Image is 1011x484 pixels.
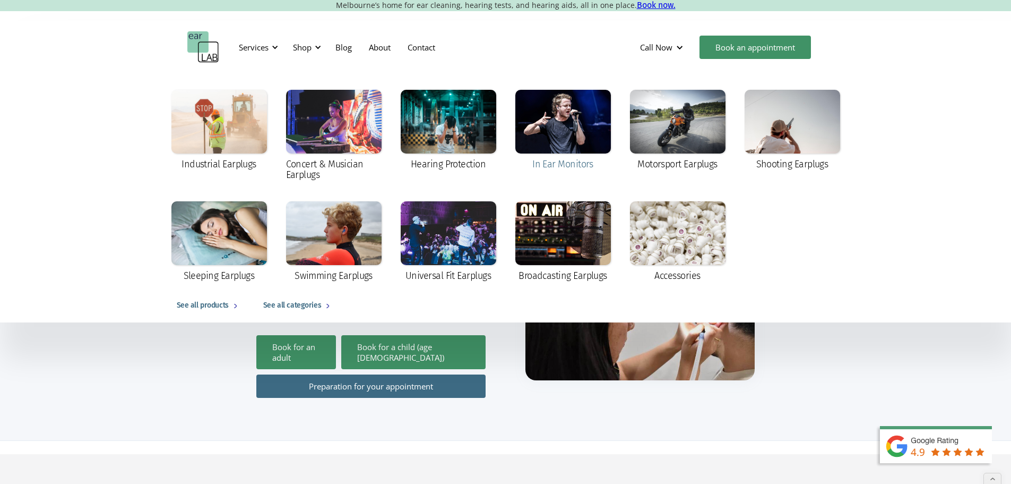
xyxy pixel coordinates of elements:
a: See all products [166,288,253,322]
a: Broadcasting Earplugs [510,196,616,288]
a: Book an appointment [699,36,811,59]
a: Blog [327,32,360,63]
div: Industrial Earplugs [182,159,256,169]
div: Hearing Protection [411,159,486,169]
a: See all categories [253,288,345,322]
div: Shop [293,42,312,53]
a: Preparation for your appointment [256,375,486,398]
div: See all products [177,299,229,312]
a: Hearing Protection [395,84,502,177]
div: In Ear Monitors [532,159,593,169]
a: Motorsport Earplugs [625,84,731,177]
div: Services [232,31,281,63]
a: Contact [399,32,444,63]
a: home [187,31,219,63]
div: Broadcasting Earplugs [519,270,607,281]
a: Industrial Earplugs [166,84,272,177]
div: Call Now [632,31,694,63]
div: Accessories [654,270,700,281]
a: About [360,32,399,63]
div: Swimming Earplugs [295,270,373,281]
div: Motorsport Earplugs [637,159,718,169]
a: Book for an adult [256,335,336,369]
a: Shooting Earplugs [739,84,845,177]
a: In Ear Monitors [510,84,616,177]
a: Book for a child (age [DEMOGRAPHIC_DATA]) [341,335,486,369]
a: Concert & Musician Earplugs [281,84,387,188]
div: Services [239,42,269,53]
a: Universal Fit Earplugs [395,196,502,288]
div: See all categories [263,299,321,312]
a: Sleeping Earplugs [166,196,272,288]
div: Universal Fit Earplugs [405,270,491,281]
div: Call Now [640,42,672,53]
div: Sleeping Earplugs [184,270,255,281]
a: Swimming Earplugs [281,196,387,288]
a: Accessories [625,196,731,288]
div: Concert & Musician Earplugs [286,159,382,180]
div: Shop [287,31,324,63]
div: Shooting Earplugs [756,159,828,169]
